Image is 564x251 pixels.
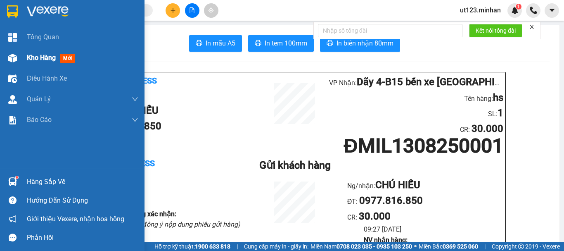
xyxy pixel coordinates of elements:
[329,90,503,106] li: Tên hàng:
[320,35,400,52] button: printerIn biên nhận 80mm
[414,245,417,248] span: ⚪️
[54,7,137,37] div: Dãy 4-B15 bến xe [GEOGRAPHIC_DATA]
[54,8,73,17] span: Nhận:
[265,38,307,48] span: In tem 100mm
[170,7,176,13] span: plus
[196,40,202,48] span: printer
[518,244,524,249] span: copyright
[8,116,17,124] img: solution-icon
[85,103,260,119] li: Ng/nhận:
[8,74,17,83] img: warehouse-icon
[189,7,195,13] span: file-add
[9,196,17,204] span: question-circle
[185,3,199,18] button: file-add
[27,73,67,84] span: Điều hành xe
[511,7,519,14] img: icon-new-feature
[529,24,535,30] span: close
[364,224,505,234] li: 09:27 [DATE]
[7,7,48,27] div: Đăk Mil
[548,7,556,14] span: caret-down
[364,236,408,244] b: NV nhận hàng :
[27,232,138,244] div: Phản hồi
[208,7,214,13] span: aim
[318,24,462,37] input: Nhập số tổng đài
[329,121,503,137] li: CR :
[375,179,420,191] b: CHÚ HIẾU
[132,96,138,103] span: down
[85,87,260,103] li: VP Gửi:
[453,5,507,15] span: ut123.minhan
[310,242,412,251] span: Miền Nam
[545,3,559,18] button: caret-down
[516,4,521,10] sup: 1
[132,117,138,123] span: down
[16,176,18,179] sup: 1
[469,24,522,37] button: Kết nối tổng đài
[329,74,503,90] li: VP Nhận:
[27,176,138,188] div: Hàng sắp về
[517,4,520,10] span: 1
[248,35,314,52] button: printerIn tem 100mm
[27,214,124,224] span: Giới thiệu Vexere, nhận hoa hồng
[419,242,478,251] span: Miền Bắc
[8,54,17,62] img: warehouse-icon
[337,38,393,48] span: In biên nhận 80mm
[8,95,17,104] img: warehouse-icon
[54,37,137,47] div: CHÚ HIẾU
[244,242,308,251] span: Cung cấp máy in - giấy in:
[359,195,423,206] b: 0977.816.850
[7,8,20,17] span: Gửi:
[493,92,503,103] b: hs
[195,243,230,250] strong: 1900 633 818
[189,35,242,52] button: printerIn mẫu A5
[9,234,17,241] span: message
[347,177,505,193] li: Ng/nhận:
[27,94,51,104] span: Quản Lý
[27,54,56,62] span: Kho hàng
[83,193,242,209] li: SL:
[357,76,534,88] b: Dãy 4-B15 bến xe [GEOGRAPHIC_DATA]
[8,177,17,186] img: warehouse-icon
[443,243,478,250] strong: 0369 525 060
[329,105,503,121] li: SL:
[476,26,516,35] span: Kết nối tổng đài
[85,119,260,134] li: ĐT:
[472,123,503,134] b: 30.000
[347,193,505,209] li: ĐT:
[27,32,59,42] span: Tổng Quan
[54,47,137,58] div: 0977816850
[60,54,75,63] span: mới
[206,38,235,48] span: In mẫu A5
[259,159,331,171] b: Gửi khách hàng
[498,107,503,119] b: 1
[27,194,138,207] div: Hướng dẫn sử dụng
[7,5,18,18] img: logo-vxr
[329,137,503,155] h1: ĐMIL1308250001
[204,3,218,18] button: aim
[27,115,52,125] span: Báo cáo
[9,215,17,223] span: notification
[327,40,333,48] span: printer
[359,210,391,222] b: 30.000
[337,243,412,250] strong: 0708 023 035 - 0935 103 250
[255,40,261,48] span: printer
[166,3,180,18] button: plus
[8,33,17,42] img: dashboard-icon
[83,177,242,193] li: Tên hàng:
[484,242,486,251] span: |
[100,220,240,228] i: (Tôi đã đọc và đồng ý nộp dung phiếu gửi hàng)
[237,242,238,251] span: |
[154,242,230,251] span: Hỗ trợ kỹ thuật:
[530,7,537,14] img: phone-icon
